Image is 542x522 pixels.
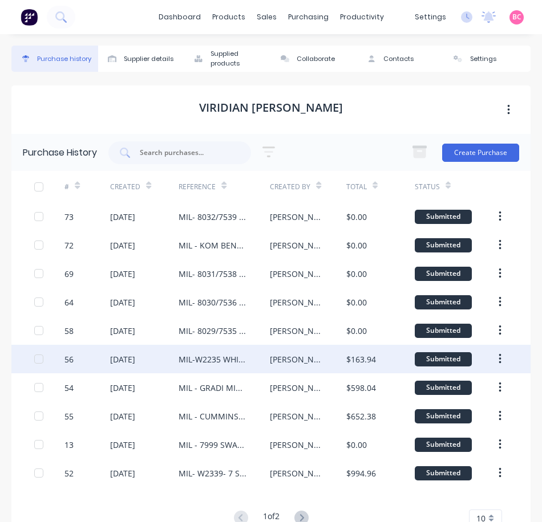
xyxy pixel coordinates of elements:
[270,353,323,365] div: [PERSON_NAME]
[179,410,247,422] div: MIL - CUMMINS MIRRORS
[64,325,74,337] div: 58
[415,295,472,309] div: Submitted
[179,239,247,251] div: MIL - KOM BENS CONSTRUCTION - HALL COURT
[346,382,376,394] div: $598.04
[110,353,135,365] div: [DATE]
[270,268,323,280] div: [PERSON_NAME]
[64,268,74,280] div: 69
[415,438,472,452] div: Submitted
[415,210,472,224] div: Submitted
[199,101,343,115] h1: VIRIDIAN [PERSON_NAME]
[444,46,531,72] button: Settings
[11,46,98,72] button: Purchase history
[179,296,247,308] div: MIL- 8030/7536 SWANBUILD MERLONG SET C
[415,466,472,480] div: Submitted
[271,46,358,72] button: Collaborate
[211,49,266,68] div: Supplied products
[270,382,323,394] div: [PERSON_NAME]
[270,239,323,251] div: [PERSON_NAME]
[346,325,367,337] div: $0.00
[110,325,135,337] div: [DATE]
[110,467,135,479] div: [DATE]
[179,182,216,192] div: Reference
[179,439,247,451] div: MIL - 7999 SWANBUILD [PERSON_NAME]
[346,268,367,280] div: $0.00
[512,12,521,22] span: BC
[346,296,367,308] div: $0.00
[415,381,472,395] div: Submitted
[110,239,135,251] div: [DATE]
[139,147,233,158] input: Search purchases...
[334,9,390,26] div: productivity
[470,54,496,64] div: Settings
[346,439,367,451] div: $0.00
[270,211,323,223] div: [PERSON_NAME]
[64,439,74,451] div: 13
[415,182,440,192] div: Status
[110,410,135,422] div: [DATE]
[179,382,247,394] div: MIL - GRADI MIRRORS
[358,46,444,72] button: Contacts
[346,353,376,365] div: $163.94
[64,410,74,422] div: 55
[346,467,376,479] div: $994.96
[270,410,323,422] div: [PERSON_NAME]
[153,9,207,26] a: dashboard
[21,9,38,26] img: Factory
[179,325,247,337] div: MIL- 8029/7535 SWANBUILD MERLONG SET B
[179,467,247,479] div: MIL- W2339- 7 STAR WINDOWS [PERSON_NAME]
[64,467,74,479] div: 52
[270,182,310,192] div: Created By
[64,239,74,251] div: 72
[110,182,140,192] div: Created
[37,54,91,64] div: Purchase history
[110,268,135,280] div: [DATE]
[179,211,247,223] div: MIL- 8032/7539 SWANBUILD MERLONG SET F
[346,239,367,251] div: $0.00
[270,467,323,479] div: [PERSON_NAME]
[415,267,472,281] div: Submitted
[64,296,74,308] div: 64
[124,54,173,64] div: Supplier details
[64,382,74,394] div: 54
[110,382,135,394] div: [DATE]
[282,9,334,26] div: purchasing
[346,182,367,192] div: Total
[23,146,97,160] div: Purchase History
[110,439,135,451] div: [DATE]
[270,439,323,451] div: [PERSON_NAME]
[383,54,414,64] div: Contacts
[179,353,247,365] div: MIL-W2235 WHITE HOUSES [GEOGRAPHIC_DATA]
[270,296,323,308] div: [PERSON_NAME]
[415,238,472,252] div: Submitted
[346,410,376,422] div: $652.38
[64,353,74,365] div: 56
[207,9,251,26] div: products
[64,211,74,223] div: 73
[110,211,135,223] div: [DATE]
[409,9,452,26] div: settings
[98,46,185,72] button: Supplier details
[346,211,367,223] div: $0.00
[415,324,472,338] div: Submitted
[64,182,69,192] div: #
[179,268,247,280] div: MIL- 8031/7538 SWANBUILD MERLONG SET E
[110,296,135,308] div: [DATE]
[297,54,335,64] div: Collaborate
[442,144,519,162] button: Create Purchase
[415,352,472,366] div: Submitted
[270,325,323,337] div: [PERSON_NAME]
[184,46,271,72] button: Supplied products
[251,9,282,26] div: sales
[415,409,472,423] div: Submitted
